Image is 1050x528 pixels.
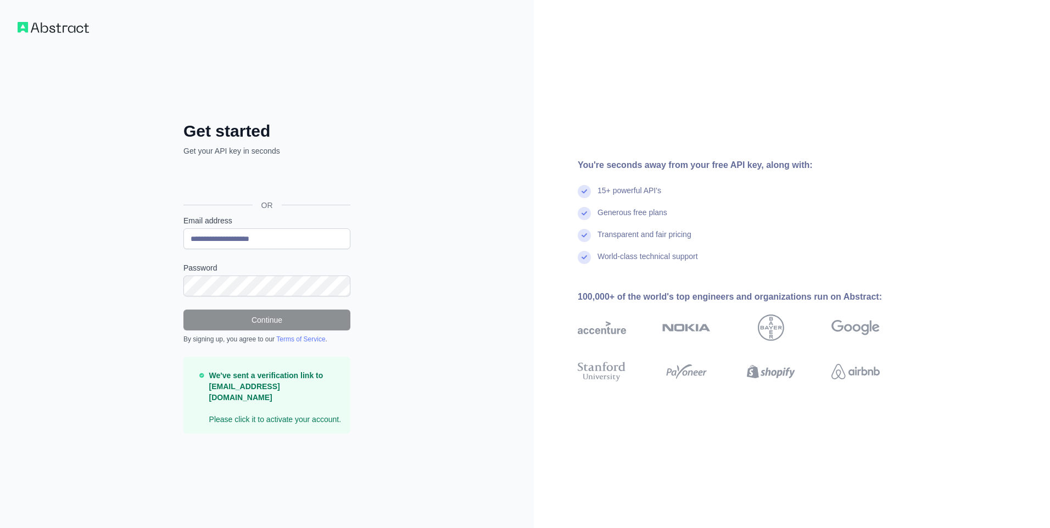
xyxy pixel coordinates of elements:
img: check mark [578,229,591,242]
a: Terms of Service [276,335,325,343]
label: Password [183,262,350,273]
label: Email address [183,215,350,226]
div: You're seconds away from your free API key, along with: [578,159,915,172]
p: Get your API key in seconds [183,145,350,156]
img: check mark [578,185,591,198]
strong: We've sent a verification link to [EMAIL_ADDRESS][DOMAIN_NAME] [209,371,323,402]
div: Generous free plans [597,207,667,229]
iframe: Кнопка "Войти с аккаунтом Google" [178,168,354,193]
img: payoneer [662,360,711,384]
img: airbnb [831,360,880,384]
img: Workflow [18,22,89,33]
button: Continue [183,310,350,330]
p: Please click it to activate your account. [209,370,342,425]
div: 15+ powerful API's [597,185,661,207]
img: nokia [662,314,711,341]
img: google [831,314,880,341]
img: check mark [578,251,591,264]
div: 100,000+ of the world's top engineers and organizations run on Abstract: [578,290,915,304]
span: OR [253,200,282,211]
img: accenture [578,314,626,341]
h2: Get started [183,121,350,141]
img: shopify [747,360,795,384]
img: bayer [758,314,784,341]
div: By signing up, you agree to our . [183,335,350,344]
img: stanford university [578,360,626,384]
div: Transparent and fair pricing [597,229,691,251]
div: World-class technical support [597,251,698,273]
img: check mark [578,207,591,220]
